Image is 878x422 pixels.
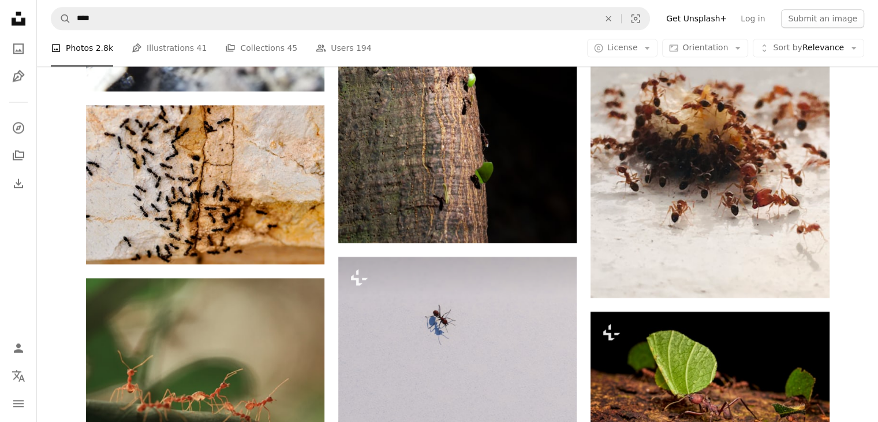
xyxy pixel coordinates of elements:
[596,8,621,29] button: Clear
[591,133,829,143] a: brown and black ant on white surface
[659,9,734,28] a: Get Unsplash+
[587,39,658,58] button: License
[225,30,297,67] a: Collections 45
[7,116,30,139] a: Explore
[86,105,324,264] img: a group of black bugs crawling on a rock
[132,30,207,67] a: Illustrations 41
[753,39,864,58] button: Sort byRelevance
[356,42,372,55] span: 194
[51,7,650,30] form: Find visuals sitewide
[591,386,829,396] a: a group of ants walking along a leaf covered ground
[338,58,577,69] a: green fruit on brown tree trunk
[7,172,30,195] a: Download History
[51,8,71,29] button: Search Unsplash
[287,42,297,55] span: 45
[338,347,577,357] a: A mosquito on the ground in the snow
[773,43,802,53] span: Sort by
[7,37,30,60] a: Photos
[682,43,728,53] span: Orientation
[781,9,864,28] button: Submit an image
[773,43,844,54] span: Relevance
[86,179,324,190] a: a group of black bugs crawling on a rock
[622,8,649,29] button: Visual search
[86,352,324,362] a: red ant on brown stem in tilt shift lens
[7,392,30,415] button: Menu
[607,43,638,53] span: License
[197,42,207,55] span: 41
[7,364,30,387] button: Language
[7,7,30,32] a: Home — Unsplash
[7,144,30,167] a: Collections
[7,65,30,88] a: Illustrations
[316,30,371,67] a: Users 194
[7,336,30,360] a: Log in / Sign up
[662,39,748,58] button: Orientation
[734,9,772,28] a: Log in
